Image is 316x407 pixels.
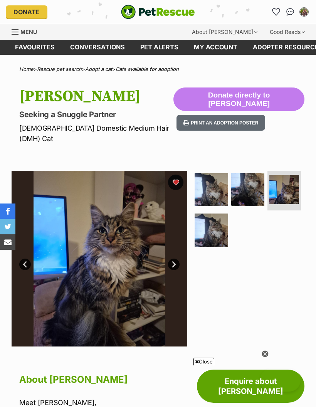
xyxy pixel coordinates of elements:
div: Good Reads [264,24,310,40]
a: Pet alerts [133,40,186,55]
a: Adopt a cat [85,66,112,72]
img: Photo of Cynthia [231,173,265,207]
img: Photo of Cynthia [269,175,299,205]
img: Photo of Cynthia [12,171,187,346]
p: Seeking a Snuggle Partner [19,109,173,120]
img: Photo of Cynthia [195,173,228,207]
button: favourite [168,175,183,190]
button: My account [298,6,310,18]
img: chat-41dd97257d64d25036548639549fe6c8038ab92f7586957e7f3b1b290dea8141.svg [286,8,294,16]
a: Prev [19,259,31,270]
a: Conversations [284,6,296,18]
img: Chelsea Alderman profile pic [300,8,308,16]
p: [DEMOGRAPHIC_DATA] Domestic Medium Hair (DMH) Cat [19,123,173,144]
h1: [PERSON_NAME] [19,87,173,105]
a: Rescue pet search [37,66,82,72]
iframe: Advertisement [18,368,298,403]
a: Favourites [7,40,62,55]
div: About [PERSON_NAME] [187,24,263,40]
iframe: Help Scout Beacon - Open [260,368,301,392]
span: Menu [20,29,37,35]
ul: Account quick links [270,6,310,18]
a: Donate [6,5,47,18]
a: My account [186,40,245,55]
a: Next [168,259,180,270]
a: Cats available for adoption [116,66,179,72]
img: logo-cat-932fe2b9b8326f06289b0f2fb663e598f794de774fb13d1741a6617ecf9a85b4.svg [121,5,195,19]
button: Donate directly to [PERSON_NAME] [173,87,304,111]
a: Menu [12,24,42,38]
a: Home [19,66,34,72]
button: Print an adoption poster [176,115,265,131]
img: Photo of Cynthia [195,214,228,247]
a: Favourites [270,6,282,18]
a: PetRescue [121,5,195,19]
a: conversations [62,40,133,55]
